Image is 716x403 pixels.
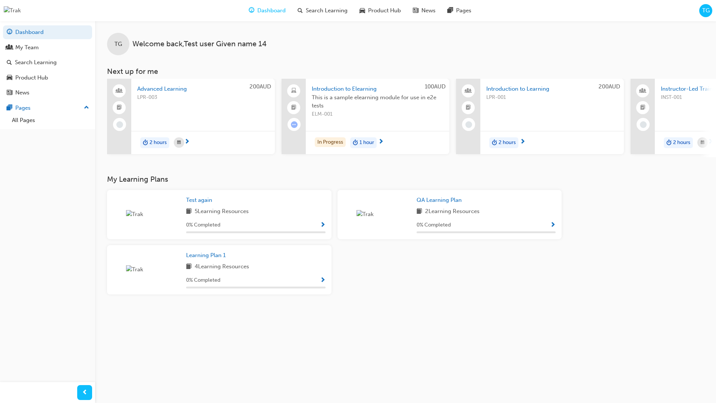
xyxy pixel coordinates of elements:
[9,115,92,126] a: All Pages
[195,262,249,272] span: 4 Learning Resources
[7,90,12,96] span: news-icon
[3,41,92,54] a: My Team
[292,3,354,18] a: search-iconSearch Learning
[195,207,249,216] span: 5 Learning Resources
[7,105,12,112] span: pages-icon
[117,103,122,113] span: booktick-icon
[95,67,716,76] h3: Next up for me
[492,138,497,148] span: duration-icon
[425,83,446,90] span: 100AUD
[499,138,516,147] span: 2 hours
[354,3,407,18] a: car-iconProduct Hub
[357,210,398,219] img: Trak
[699,4,712,17] button: TG
[306,6,348,15] span: Search Learning
[312,85,443,93] span: Introduction to Elearning
[3,101,92,115] button: Pages
[114,40,122,49] span: TG
[143,138,148,148] span: duration-icon
[456,79,624,154] a: 200AUDIntroduction to LearningLPR-001duration-icon2 hours
[132,40,267,49] span: Welcome back , Test user Given name 14
[312,110,443,119] span: ELM-001
[486,93,618,102] span: LPR-001
[117,86,122,96] span: people-icon
[465,121,472,128] span: learningRecordVerb_NONE-icon
[486,85,618,93] span: Introduction to Learning
[378,139,384,146] span: next-icon
[407,3,442,18] a: news-iconNews
[413,6,418,15] span: news-icon
[15,88,29,97] div: News
[708,139,713,146] span: next-icon
[186,252,226,259] span: Learning Plan 1
[186,196,215,204] a: Test again
[640,121,647,128] span: learningRecordVerb_NONE-icon
[150,138,167,147] span: 2 hours
[186,197,212,203] span: Test again
[315,137,346,147] div: In Progress
[291,121,298,128] span: learningRecordVerb_ATTEMPT-icon
[4,6,21,15] img: Trak
[447,6,453,15] span: pages-icon
[417,221,451,229] span: 0 % Completed
[520,139,525,146] span: next-icon
[3,24,92,101] button: DashboardMy TeamSearch LearningProduct HubNews
[249,6,254,15] span: guage-icon
[186,276,220,285] span: 0 % Completed
[107,175,562,184] h3: My Learning Plans
[282,79,449,154] a: 100AUDIntroduction to ElearningThis is a sample elearning module for use in e2e testsELM-001In Pr...
[15,43,39,52] div: My Team
[84,103,89,113] span: up-icon
[126,210,167,219] img: Trak
[702,6,710,15] span: TG
[7,29,12,36] span: guage-icon
[15,58,57,67] div: Search Learning
[312,93,443,110] span: This is a sample elearning module for use in e2e tests
[291,103,296,113] span: booktick-icon
[359,138,374,147] span: 1 hour
[186,221,220,229] span: 0 % Completed
[550,222,556,229] span: Show Progress
[137,93,269,102] span: LPR-003
[368,6,401,15] span: Product Hub
[599,83,620,90] span: 200AUD
[7,59,12,66] span: search-icon
[466,103,471,113] span: booktick-icon
[15,74,48,82] div: Product Hub
[7,75,12,81] span: car-icon
[186,262,192,272] span: book-icon
[82,388,88,397] span: prev-icon
[184,139,190,146] span: next-icon
[3,25,92,39] a: Dashboard
[137,85,269,93] span: Advanced Learning
[425,207,480,216] span: 2 Learning Resources
[3,56,92,69] a: Search Learning
[177,138,181,147] span: calendar-icon
[243,3,292,18] a: guage-iconDashboard
[291,86,296,96] span: laptop-icon
[186,251,229,260] a: Learning Plan 1
[126,265,167,274] img: Trak
[550,221,556,230] button: Show Progress
[249,83,271,90] span: 200AUD
[417,207,422,216] span: book-icon
[15,104,31,112] div: Pages
[320,221,326,230] button: Show Progress
[417,197,462,203] span: QA Learning Plan
[186,207,192,216] span: book-icon
[442,3,477,18] a: pages-iconPages
[701,138,704,147] span: calendar-icon
[673,138,690,147] span: 2 hours
[320,222,326,229] span: Show Progress
[359,6,365,15] span: car-icon
[466,86,471,96] span: people-icon
[666,138,672,148] span: duration-icon
[3,71,92,85] a: Product Hub
[640,86,646,96] span: people-icon
[456,6,471,15] span: Pages
[116,121,123,128] span: learningRecordVerb_NONE-icon
[640,103,646,113] span: booktick-icon
[421,6,436,15] span: News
